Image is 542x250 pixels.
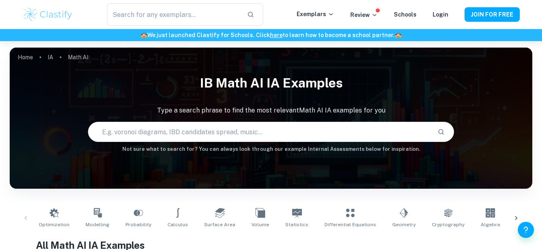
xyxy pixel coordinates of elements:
[270,32,283,38] a: here
[297,10,334,19] p: Exemplars
[392,221,416,228] span: Geometry
[251,221,269,228] span: Volume
[394,11,416,18] a: Schools
[39,221,69,228] span: Optimization
[481,221,500,228] span: Algebra
[432,221,465,228] span: Cryptography
[107,3,240,26] input: Search for any exemplars...
[167,221,188,228] span: Calculus
[433,11,448,18] a: Login
[48,52,53,63] a: IA
[88,121,431,143] input: E.g. voronoi diagrams, IBD candidates spread, music...
[395,32,402,38] span: 🏫
[10,106,532,115] p: Type a search phrase to find the most relevant Math AI IA examples for you
[10,70,532,96] h1: IB Math AI IA examples
[518,222,534,238] button: Help and Feedback
[2,31,540,40] h6: We just launched Clastify for Schools. Click to learn how to become a school partner.
[324,221,376,228] span: Differential Equations
[18,52,33,63] a: Home
[434,125,448,139] button: Search
[68,53,88,62] p: Math AI
[23,6,74,23] img: Clastify logo
[285,221,308,228] span: Statistics
[350,10,378,19] p: Review
[126,221,151,228] span: Probability
[10,145,532,153] h6: Not sure what to search for? You can always look through our example Internal Assessments below f...
[140,32,147,38] span: 🏫
[86,221,109,228] span: Modelling
[204,221,235,228] span: Surface Area
[465,7,520,22] button: JOIN FOR FREE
